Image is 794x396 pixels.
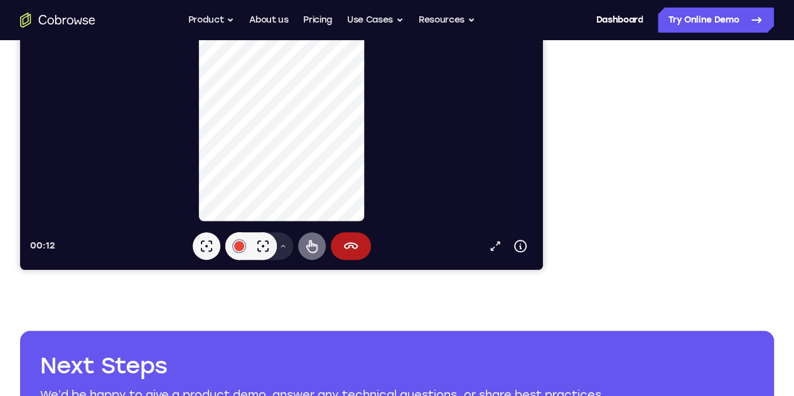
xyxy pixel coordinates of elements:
[419,8,475,33] button: Resources
[658,8,774,33] a: Try Online Demo
[596,8,643,33] a: Dashboard
[249,8,288,33] a: About us
[40,351,754,381] h2: Next Steps
[20,13,95,28] a: Go to the home page
[188,8,235,33] button: Product
[347,8,404,33] button: Use Cases
[303,8,332,33] a: Pricing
